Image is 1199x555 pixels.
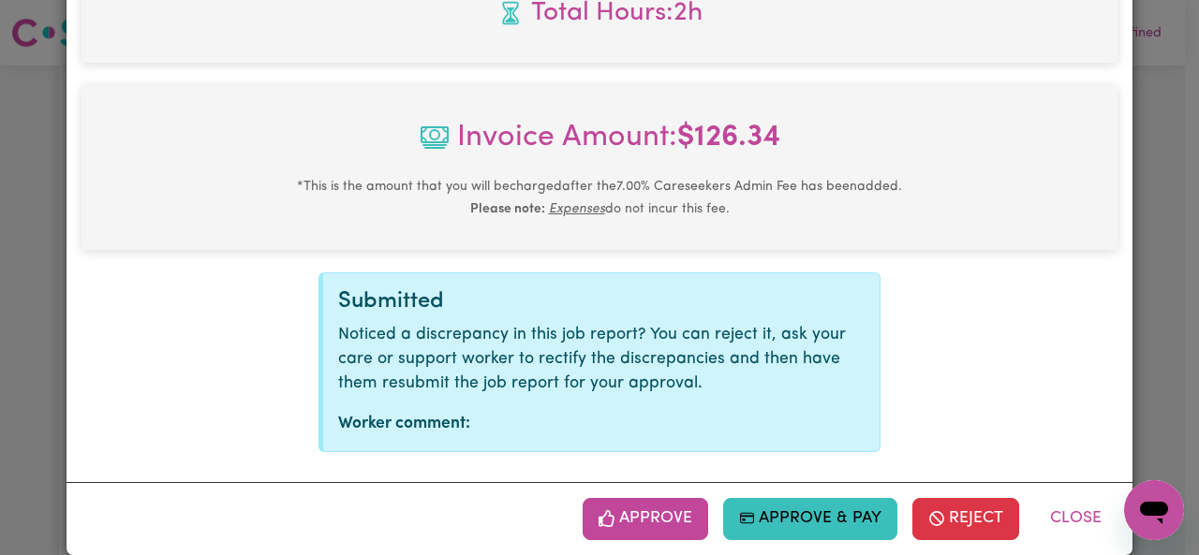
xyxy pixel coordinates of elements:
span: Invoice Amount: [96,115,1103,175]
button: Close [1034,498,1118,539]
b: Please note: [470,202,545,216]
p: Noticed a discrepancy in this job report? You can reject it, ask your care or support worker to r... [338,323,865,397]
iframe: Button to launch messaging window [1124,480,1184,540]
button: Approve & Pay [723,498,898,539]
small: This is the amount that you will be charged after the 7.00 % Careseekers Admin Fee has been added... [297,180,902,216]
button: Approve [583,498,708,539]
strong: Worker comment: [338,416,470,431]
u: Expenses [549,202,605,216]
b: $ 126.34 [677,123,780,153]
span: Submitted [338,290,444,313]
button: Reject [912,498,1019,539]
